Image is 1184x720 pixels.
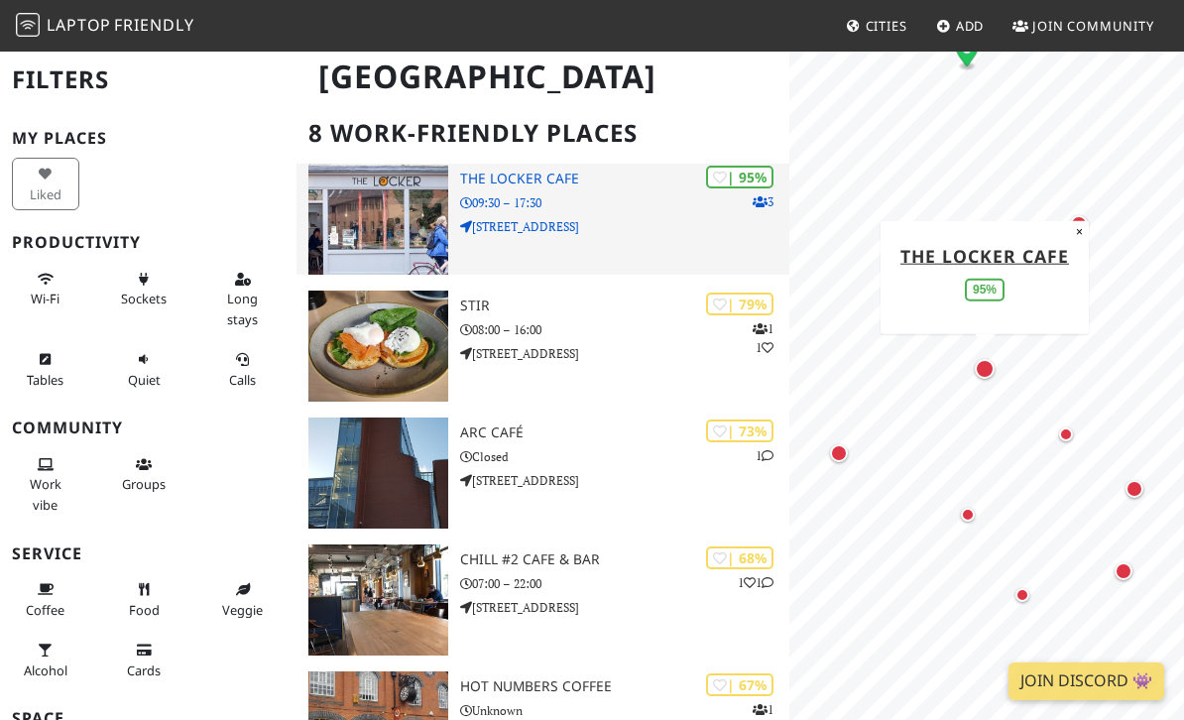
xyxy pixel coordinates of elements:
div: | 73% [706,420,773,442]
p: 07:00 – 22:00 [460,574,789,593]
span: Group tables [122,475,166,493]
a: The Locker Cafe | 95% 3 The Locker Cafe 09:30 – 17:30 [STREET_ADDRESS] [296,164,790,275]
h3: My Places [12,129,285,148]
p: 3 [753,192,773,211]
span: Video/audio calls [229,371,256,389]
h1: [GEOGRAPHIC_DATA] [302,50,786,104]
div: Map marker [1003,575,1042,615]
h3: ARC Café [460,424,789,441]
p: [STREET_ADDRESS] [460,217,789,236]
button: Coffee [12,573,79,626]
h3: Stir [460,298,789,314]
div: | 95% [706,166,773,188]
button: Tables [12,343,79,396]
a: Stir | 79% 11 Stir 08:00 – 16:00 [STREET_ADDRESS] [296,291,790,402]
a: Cities [838,8,915,44]
a: The Locker Cafe [900,243,1069,267]
button: Quiet [111,343,178,396]
button: Calls [209,343,277,396]
div: Map marker [948,495,988,535]
div: | 68% [706,546,773,569]
button: Cards [111,634,178,686]
span: People working [30,475,61,513]
div: Map marker [1115,469,1154,509]
img: Stir [308,291,449,402]
h3: Hot Numbers Coffee [460,678,789,695]
img: The Locker Cafe [308,164,449,275]
span: Laptop [47,14,111,36]
p: 08:00 – 16:00 [460,320,789,339]
span: Cities [866,17,907,35]
span: Friendly [114,14,193,36]
div: | 79% [706,293,773,315]
span: Join Community [1032,17,1154,35]
img: LaptopFriendly [16,13,40,37]
span: Alcohol [24,661,67,679]
div: Map marker [819,433,859,473]
span: Add [956,17,985,35]
button: Veggie [209,573,277,626]
button: Groups [111,448,178,501]
button: Close popup [1070,220,1089,242]
h3: The Locker Cafe [460,171,789,187]
span: Work-friendly tables [27,371,63,389]
button: Alcohol [12,634,79,686]
div: 95% [965,278,1005,300]
button: Long stays [209,263,277,335]
div: Map marker [956,38,978,70]
span: Quiet [128,371,161,389]
div: Map marker [965,349,1005,389]
a: ARC Café | 73% 1 ARC Café Closed [STREET_ADDRESS] [296,418,790,529]
a: Add [928,8,993,44]
a: LaptopFriendly LaptopFriendly [16,9,194,44]
img: Chill #2 Cafe & Bar [308,544,449,656]
p: Closed [460,447,789,466]
h3: Chill #2 Cafe & Bar [460,551,789,568]
span: Veggie [222,601,263,619]
a: Chill #2 Cafe & Bar | 68% 11 Chill #2 Cafe & Bar 07:00 – 22:00 [STREET_ADDRESS] [296,544,790,656]
div: | 67% [706,673,773,696]
a: Join Community [1005,8,1162,44]
h2: Filters [12,50,285,110]
p: [STREET_ADDRESS] [460,344,789,363]
div: Map marker [1046,415,1086,454]
span: Long stays [227,290,258,327]
h3: Service [12,544,285,563]
p: Unknown [460,701,789,720]
button: Food [111,573,178,626]
span: Coffee [26,601,64,619]
img: ARC Café [308,418,449,529]
span: Stable Wi-Fi [31,290,59,307]
h2: 8 Work-Friendly Places [308,103,778,164]
button: Wi-Fi [12,263,79,315]
p: [STREET_ADDRESS] [460,471,789,490]
span: Food [129,601,160,619]
span: Power sockets [121,290,167,307]
div: Map marker [1104,551,1143,591]
h3: Community [12,419,285,437]
p: 1 1 [753,319,773,357]
p: 1 [756,446,773,465]
div: Map marker [1059,204,1099,244]
p: [STREET_ADDRESS] [460,598,789,617]
span: Credit cards [127,661,161,679]
h3: Productivity [12,233,285,252]
button: Sockets [111,263,178,315]
button: Work vibe [12,448,79,521]
p: 1 1 [738,573,773,592]
p: 09:30 – 17:30 [460,193,789,212]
